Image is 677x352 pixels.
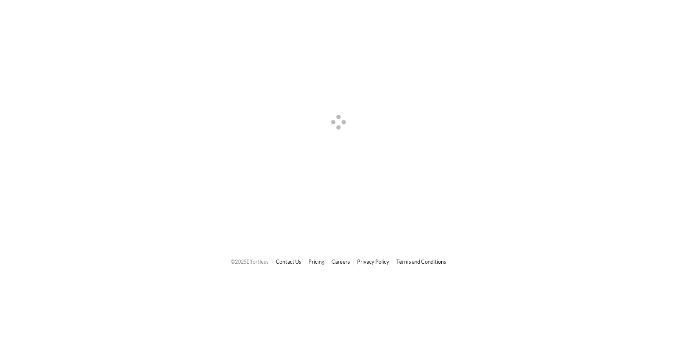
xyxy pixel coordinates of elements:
[231,258,269,265] span: © 2025 Effortless
[331,258,350,265] a: Careers
[276,258,301,265] a: Contact Us
[396,258,446,265] a: Terms and Conditions
[357,258,389,265] a: Privacy Policy
[308,258,324,265] a: Pricing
